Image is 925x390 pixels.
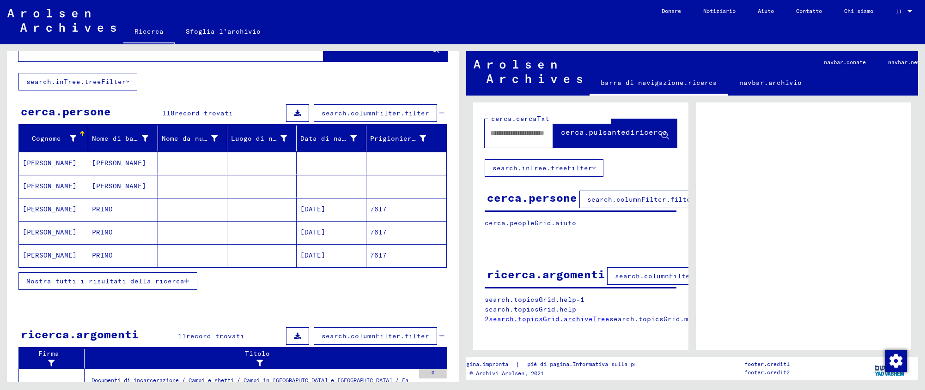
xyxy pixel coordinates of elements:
[314,104,437,122] button: search.columnFilter.filter
[590,72,728,96] a: barra di navigazione.ricerca
[561,127,667,137] font: cerca.pulsantediricerca
[844,7,873,14] font: Chi siamo
[485,295,584,304] font: search.topicsGrid.help-1
[432,370,434,376] font: 0
[485,219,576,227] font: cerca.peopleGrid.aiuto
[322,109,429,117] font: search.columnFilter.filter
[370,251,387,259] font: 7617
[474,60,582,83] img: Arolsen_neg.svg
[231,131,298,146] div: Luogo di nascita
[824,59,866,66] font: navbar.donate
[366,126,446,151] mat-header-cell: Prigioniero n.
[162,131,229,146] div: Nome da nubile
[186,27,261,36] font: Sfoglia l'archivio
[175,109,233,117] font: record trovati
[92,182,146,190] font: [PERSON_NAME]
[587,195,695,204] font: search.columnFilter.filter
[92,251,113,259] font: PRIMO
[92,131,159,146] div: Nome di battesimo
[92,134,163,143] font: Nome di battesimo
[26,78,126,86] font: search.inTree.treeFilter
[23,159,77,167] font: [PERSON_NAME]
[38,349,59,358] font: Firma
[601,78,717,87] font: barra di navigazione.ricerca
[553,119,677,148] button: cerca.pulsantediricerca
[485,305,580,323] font: search.topicsGrid.help-2
[744,369,790,376] font: footer.credit2
[370,134,428,143] font: Prigioniero n.
[245,349,270,358] font: Titolo
[21,327,139,341] font: ricerca.argomenti
[92,159,146,167] font: [PERSON_NAME]
[370,205,387,213] font: 7617
[297,126,366,151] mat-header-cell: Data di nascita
[437,360,508,367] font: piè di pagina.impronta
[300,251,325,259] font: [DATE]
[895,8,902,15] font: IT
[23,251,77,259] font: [PERSON_NAME]
[615,272,723,280] font: search.columnFilter.filter
[134,27,164,36] font: Ricerca
[487,267,605,281] font: ricerca.argomenti
[7,9,116,32] img: Arolsen_neg.svg
[300,131,368,146] div: Data di nascita
[487,191,577,204] font: cerca.persone
[437,360,516,369] a: piè di pagina.impronta
[437,370,544,377] font: Copyright © Archivi Arolsen, 2021
[178,332,186,340] font: 11
[21,104,111,118] font: cerca.persone
[19,126,88,151] mat-header-cell: Cognome
[520,360,664,369] a: piè di pagina.Informativa sulla privacy
[92,205,113,213] font: PRIMO
[23,131,88,146] div: Cognome
[23,349,86,368] div: Firma
[609,315,722,323] font: search.topicsGrid.manually.
[18,272,197,290] button: Mostra tutti i risultati della ricerca
[579,191,703,208] button: search.columnFilter.filter
[32,134,61,143] font: Cognome
[175,20,272,42] a: Sfoglia l'archivio
[300,228,325,236] font: [DATE]
[489,315,609,323] a: search.topicsGrid.archiveTree
[884,349,907,372] div: Modifica consenso
[227,126,297,151] mat-header-cell: Luogo di nascita
[300,134,363,143] font: Data di nascita
[491,114,549,123] font: cerca.cercaTxt
[26,277,184,285] font: Mostra tutti i risultati della ricerca
[739,78,802,87] font: navbar.archivio
[162,134,220,143] font: Nome da nubile
[18,73,137,90] button: search.inTree.treeFilter
[322,332,429,340] font: search.columnFilter.filter
[885,350,907,372] img: Modifica consenso
[314,327,437,345] button: search.columnFilter.filter
[662,7,681,14] font: Donare
[92,228,113,236] font: PRIMO
[88,126,158,151] mat-header-cell: Nome di battesimo
[703,7,736,14] font: Notiziario
[485,159,603,177] button: search.inTree.treeFilter
[231,134,298,143] font: Luogo di nascita
[88,349,438,368] div: Titolo
[91,377,570,384] font: Documenti di incarcerazione / Campi e ghetti / Campi in [GEOGRAPHIC_DATA] e [GEOGRAPHIC_DATA] / F...
[23,182,77,190] font: [PERSON_NAME]
[744,360,790,367] font: footer.credit1
[728,72,813,94] a: navbar.archivio
[23,205,77,213] font: [PERSON_NAME]
[23,228,77,236] font: [PERSON_NAME]
[370,228,387,236] font: 7617
[370,131,438,146] div: Prigioniero n.
[158,126,227,151] mat-header-cell: Nome da nubile
[186,332,244,340] font: record trovati
[758,7,774,14] font: Aiuto
[527,360,653,367] font: piè di pagina.Informativa sulla privacy
[873,357,907,380] img: yv_logo.png
[123,20,175,44] a: Ricerca
[607,267,730,285] button: search.columnFilter.filter
[493,164,592,172] font: search.inTree.treeFilter
[796,7,822,14] font: Contatto
[300,205,325,213] font: [DATE]
[813,51,877,73] a: navbar.donate
[162,109,175,117] font: 118
[516,360,520,368] font: |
